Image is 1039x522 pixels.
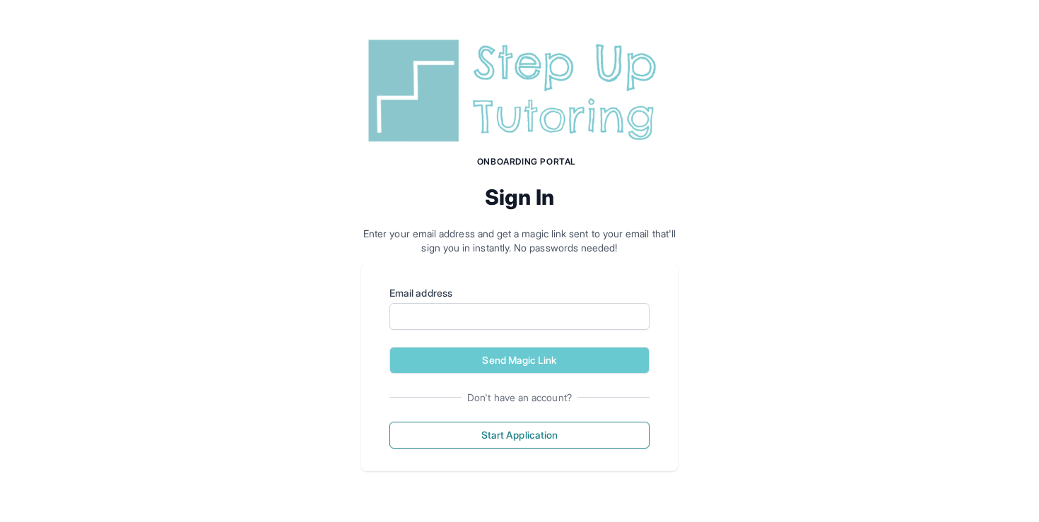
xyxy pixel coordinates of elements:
p: Enter your email address and get a magic link sent to your email that'll sign you in instantly. N... [361,227,678,255]
button: Send Magic Link [389,347,650,374]
span: Don't have an account? [462,391,577,405]
h1: Onboarding Portal [375,156,678,167]
button: Start Application [389,422,650,449]
h2: Sign In [361,184,678,210]
label: Email address [389,286,650,300]
img: Step Up Tutoring horizontal logo [361,34,678,148]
